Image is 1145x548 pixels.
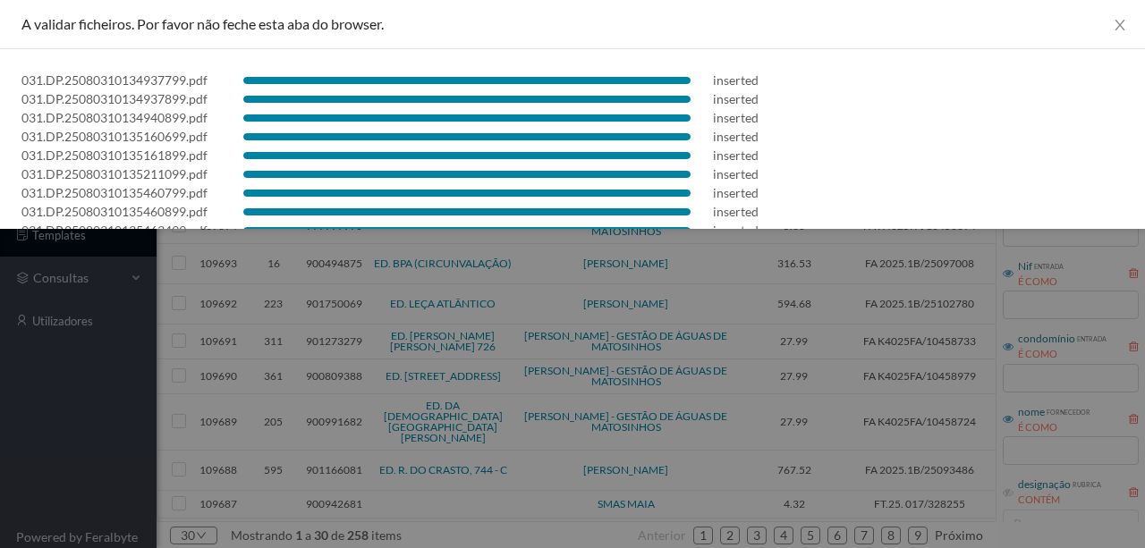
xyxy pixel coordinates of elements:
div: 031.DP.25080310135160699.pdf [21,127,208,146]
div: 031.DP.25080310134940899.pdf [21,108,208,127]
div: 031.DP.25080310135463499.pdf [21,221,208,240]
div: inserted [713,127,759,146]
div: 031.DP.25080310135211099.pdf [21,164,208,183]
div: 031.DP.25080310134937799.pdf [21,71,208,89]
div: 031.DP.25080310135161899.pdf [21,146,208,164]
div: inserted [713,183,759,202]
div: inserted [713,89,759,108]
div: 031.DP.25080310135460799.pdf [21,183,208,202]
div: inserted [713,146,759,164]
div: inserted [713,221,759,240]
div: 031.DP.25080310135460899.pdf [21,202,208,221]
div: inserted [713,202,759,221]
div: inserted [713,108,759,127]
div: inserted [713,164,759,183]
div: A validar ficheiros. Por favor não feche esta aba do browser. [21,14,1124,34]
div: inserted [713,71,759,89]
i: icon: close [1113,18,1127,32]
div: 031.DP.25080310134937899.pdf [21,89,208,108]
